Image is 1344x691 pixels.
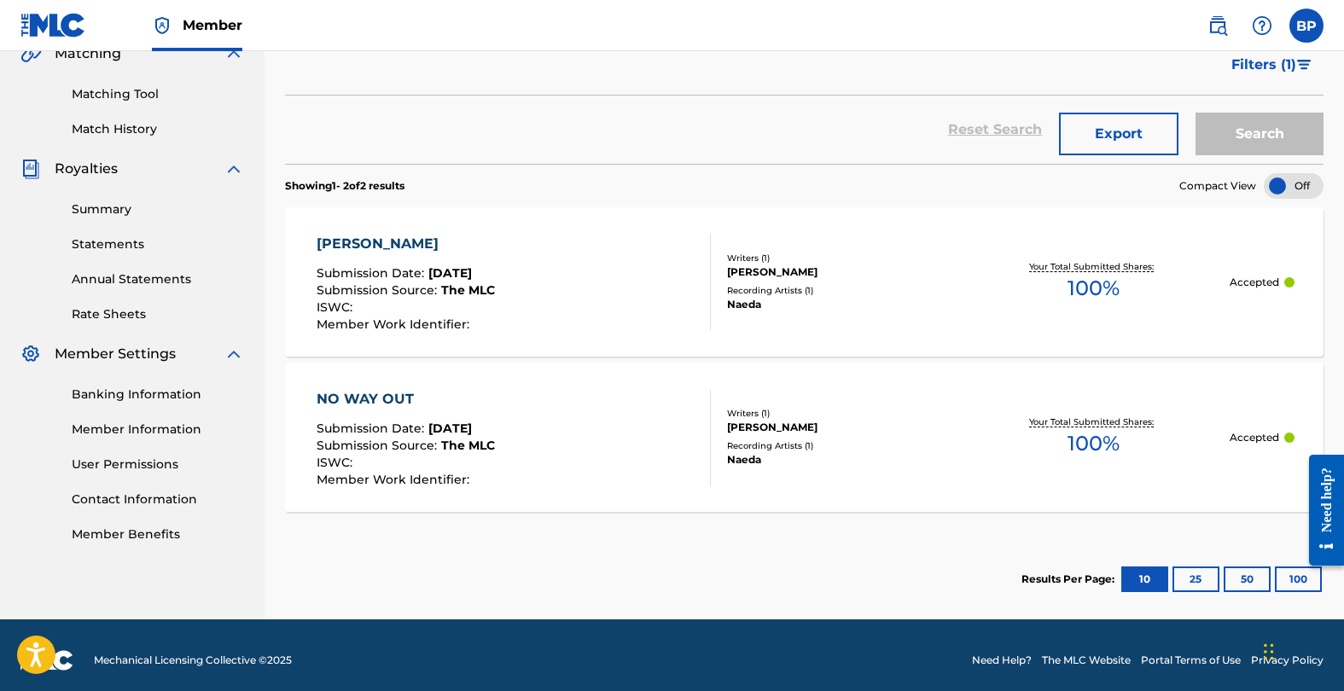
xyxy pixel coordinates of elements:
[20,344,41,364] img: Member Settings
[72,85,244,103] a: Matching Tool
[317,472,474,487] span: Member Work Identifier :
[285,178,404,194] p: Showing 1 - 2 of 2 results
[20,159,41,179] img: Royalties
[72,235,244,253] a: Statements
[428,265,472,281] span: [DATE]
[727,439,957,452] div: Recording Artists ( 1 )
[1068,428,1120,459] span: 100 %
[72,270,244,288] a: Annual Statements
[224,159,244,179] img: expand
[152,15,172,36] img: Top Rightsholder
[224,44,244,64] img: expand
[72,305,244,323] a: Rate Sheets
[1121,566,1168,592] button: 10
[1245,9,1279,43] div: Help
[1264,626,1274,677] div: Drag
[72,491,244,508] a: Contact Information
[1252,15,1272,36] img: help
[1021,572,1119,587] p: Results Per Page:
[317,282,441,298] span: Submission Source :
[317,455,357,470] span: ISWC :
[1289,9,1324,43] div: User Menu
[72,456,244,473] a: User Permissions
[1230,275,1279,290] p: Accepted
[727,297,957,312] div: Naeda
[317,438,441,453] span: Submission Source :
[1275,566,1322,592] button: 100
[317,234,495,254] div: [PERSON_NAME]
[441,438,495,453] span: The MLC
[727,420,957,435] div: [PERSON_NAME]
[1042,653,1131,668] a: The MLC Website
[1059,113,1178,155] button: Export
[72,200,244,218] a: Summary
[1221,44,1324,86] button: Filters (1)
[1141,653,1241,668] a: Portal Terms of Use
[72,120,244,138] a: Match History
[183,15,242,35] span: Member
[72,526,244,543] a: Member Benefits
[1231,55,1296,75] span: Filters ( 1 )
[317,316,474,332] span: Member Work Identifier :
[1297,60,1312,70] img: filter
[727,407,957,420] div: Writers ( 1 )
[1179,178,1256,194] span: Compact View
[727,452,957,467] div: Naeda
[1068,273,1120,304] span: 100 %
[317,389,495,409] div: NO WAY OUT
[285,207,1324,357] a: [PERSON_NAME]Submission Date:[DATE]Submission Source:The MLCISWC:Member Work Identifier:Writers (...
[317,265,428,281] span: Submission Date :
[1230,430,1279,445] p: Accepted
[727,252,957,264] div: Writers ( 1 )
[20,13,86,38] img: MLC Logo
[1172,566,1219,592] button: 25
[972,653,1032,668] a: Need Help?
[55,344,176,364] span: Member Settings
[1207,15,1228,36] img: search
[1029,260,1158,273] p: Your Total Submitted Shares:
[224,344,244,364] img: expand
[55,44,121,64] span: Matching
[72,386,244,404] a: Banking Information
[1259,609,1344,691] iframe: Chat Widget
[428,421,472,436] span: [DATE]
[1251,653,1324,668] a: Privacy Policy
[285,363,1324,512] a: NO WAY OUTSubmission Date:[DATE]Submission Source:The MLCISWC:Member Work Identifier:Writers (1)[...
[1296,440,1344,581] iframe: Resource Center
[72,421,244,438] a: Member Information
[441,282,495,298] span: The MLC
[727,284,957,297] div: Recording Artists ( 1 )
[94,653,292,668] span: Mechanical Licensing Collective © 2025
[1029,415,1158,428] p: Your Total Submitted Shares:
[317,421,428,436] span: Submission Date :
[1224,566,1271,592] button: 50
[727,264,957,280] div: [PERSON_NAME]
[1201,9,1235,43] a: Public Search
[20,44,42,64] img: Matching
[55,159,118,179] span: Royalties
[317,299,357,315] span: ISWC :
